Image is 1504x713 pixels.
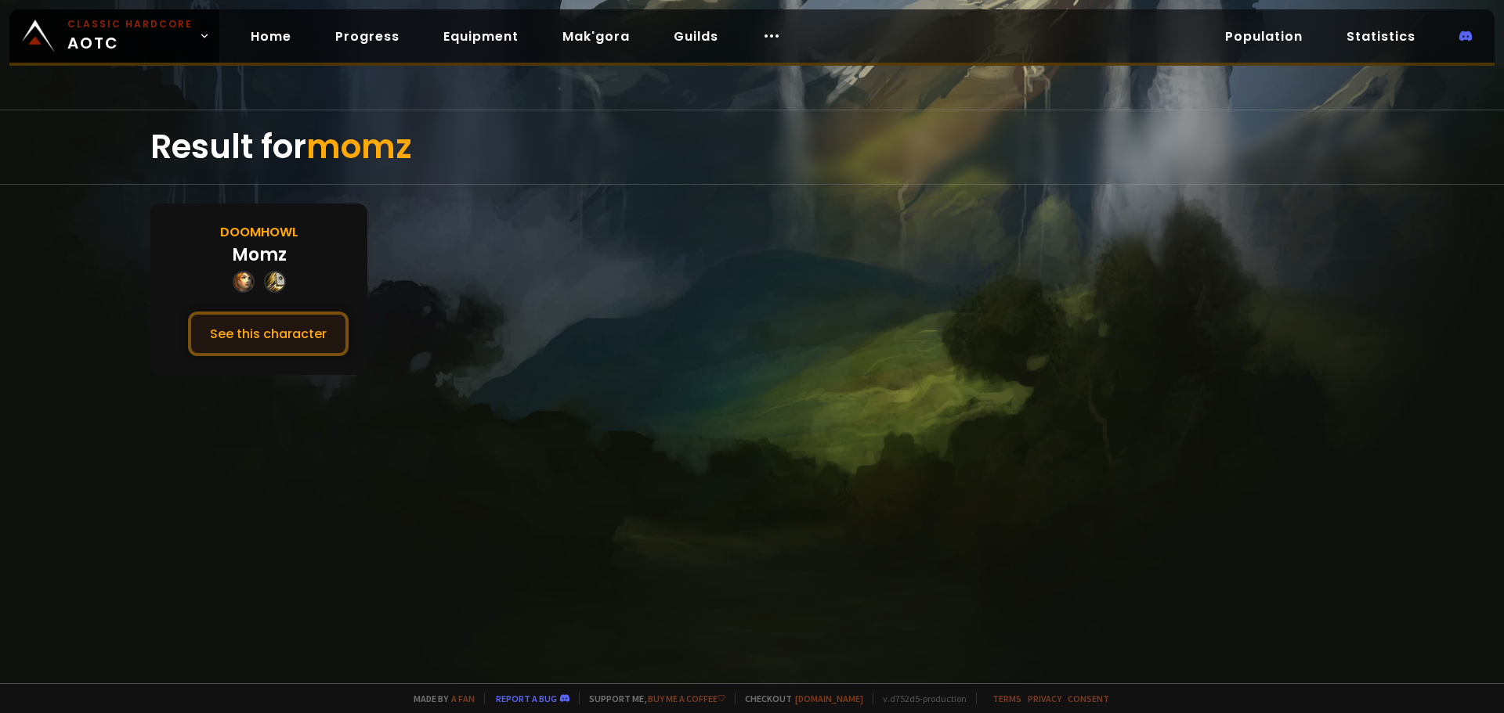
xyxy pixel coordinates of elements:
[67,17,193,55] span: AOTC
[735,693,863,704] span: Checkout
[451,693,475,704] a: a fan
[306,124,412,170] span: momz
[220,222,298,242] div: Doomhowl
[404,693,475,704] span: Made by
[1334,20,1428,52] a: Statistics
[661,20,731,52] a: Guilds
[431,20,531,52] a: Equipment
[648,693,725,704] a: Buy me a coffee
[992,693,1021,704] a: Terms
[873,693,967,704] span: v. d752d5 - production
[579,693,725,704] span: Support me,
[1213,20,1315,52] a: Population
[496,693,557,704] a: Report a bug
[550,20,642,52] a: Mak'gora
[1068,693,1109,704] a: Consent
[795,693,863,704] a: [DOMAIN_NAME]
[238,20,304,52] a: Home
[1028,693,1061,704] a: Privacy
[9,9,219,63] a: Classic HardcoreAOTC
[188,311,349,356] button: See this character
[232,242,287,268] div: Momz
[67,17,193,31] small: Classic Hardcore
[150,110,1354,184] div: Result for
[323,20,412,52] a: Progress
